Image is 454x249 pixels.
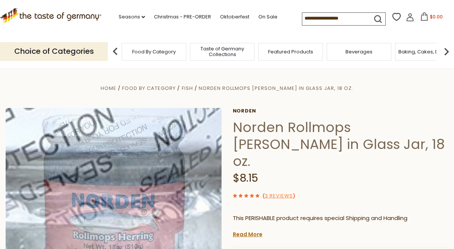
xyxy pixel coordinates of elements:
a: Read More [233,231,262,238]
img: previous arrow [108,44,123,59]
a: Food By Category [122,85,176,92]
a: Fish [182,85,193,92]
a: Norden [233,108,449,114]
p: This PERISHABLE product requires special Shipping and Handling [233,214,449,223]
a: Norden Rollmops [PERSON_NAME] in Glass Jar, 18 oz. [199,85,353,92]
a: Oktoberfest [220,13,249,21]
a: Food By Category [132,49,176,55]
img: next arrow [439,44,454,59]
a: On Sale [258,13,278,21]
span: ( ) [262,192,295,199]
span: $0.00 [430,14,443,20]
a: Beverages [345,49,373,55]
a: 3 Reviews [265,192,293,200]
a: Home [101,85,116,92]
a: Taste of Germany Collections [192,46,252,57]
h1: Norden Rollmops [PERSON_NAME] in Glass Jar, 18 oz. [233,119,449,170]
a: Christmas - PRE-ORDER [154,13,211,21]
button: $0.00 [416,12,448,24]
li: We will ship this product in heat-protective packaging and ice. [240,229,448,238]
a: Featured Products [268,49,313,55]
span: $8.15 [233,171,258,185]
a: Seasons [119,13,145,21]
